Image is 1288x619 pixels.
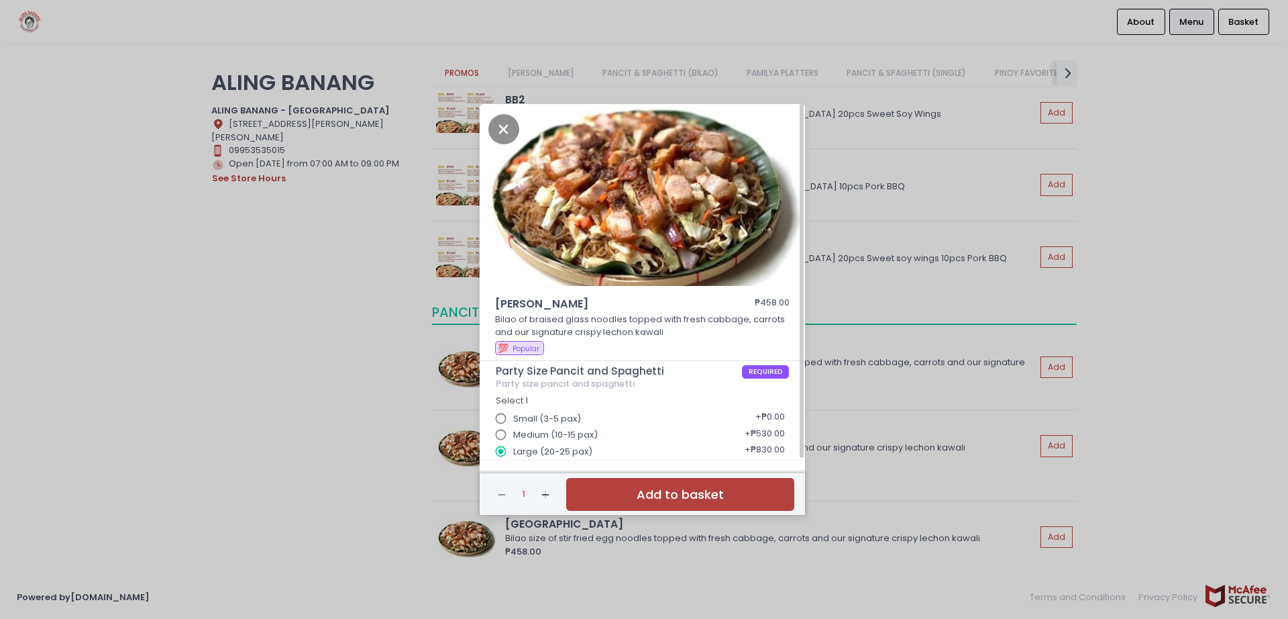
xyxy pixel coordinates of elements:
[566,478,794,511] button: Add to basket
[751,406,789,432] div: + ₱0.00
[498,342,508,354] span: 💯
[495,296,716,312] span: [PERSON_NAME]
[496,379,790,389] div: Party size pancit and spaghetti
[513,412,581,426] span: Small (3-5 pax)
[488,122,519,135] button: Close
[496,365,742,377] span: Party Size Pancit and Spaghetti
[742,365,790,379] span: REQUIRED
[495,313,790,339] p: Bilao of braised glass noodles topped with fresh cabbage, carrots and our signature crispy lechon...
[513,445,592,459] span: Large (20-25 pax)
[480,104,805,287] img: Bihon Bilao
[513,344,539,354] span: Popular
[755,296,790,312] div: ₱458.00
[513,428,598,442] span: Medium (10-15 pax)
[496,395,528,406] span: Select 1
[740,439,789,465] div: + ₱830.00
[740,422,789,448] div: + ₱530.00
